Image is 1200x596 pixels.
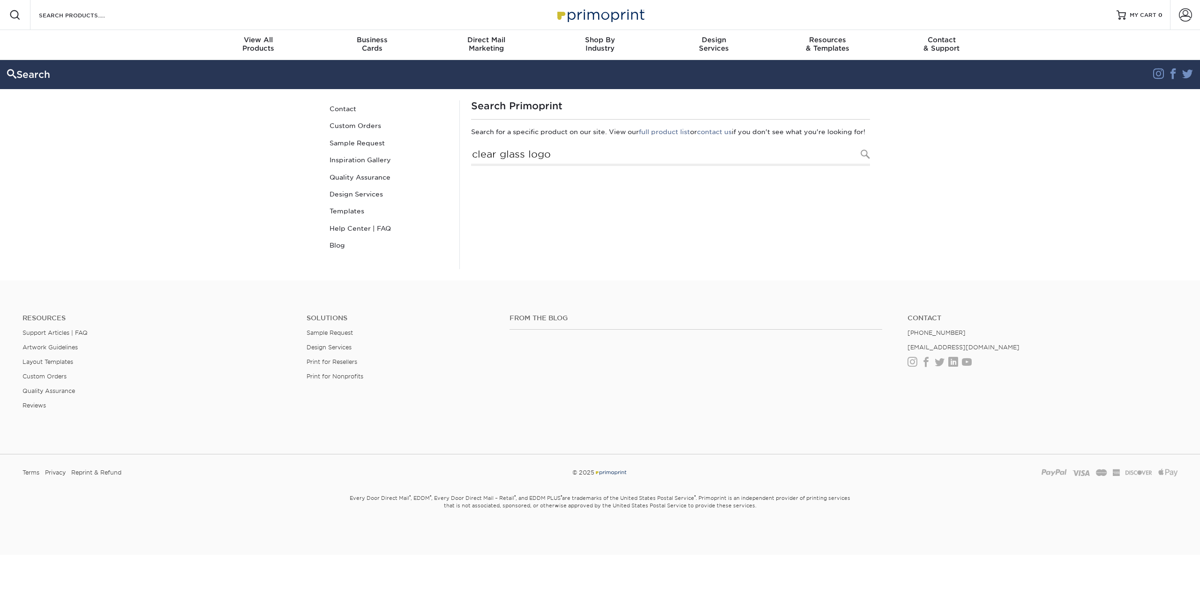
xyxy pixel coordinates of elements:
sup: ® [561,494,562,499]
span: Resources [771,36,885,44]
a: Design Services [307,344,352,351]
p: Search for a specific product on our site. View our or if you don't see what you're looking for! [471,127,870,136]
a: View AllProducts [202,30,315,60]
a: Print for Resellers [307,358,357,365]
input: SEARCH PRODUCTS..... [38,9,129,21]
a: Design Services [326,186,452,203]
a: Help Center | FAQ [326,220,452,237]
div: Marketing [429,36,543,53]
div: © 2025 [405,466,795,480]
span: Direct Mail [429,36,543,44]
div: Services [657,36,771,53]
a: Templates [326,203,452,219]
a: [PHONE_NUMBER] [907,329,966,336]
div: Products [202,36,315,53]
a: Custom Orders [22,373,67,380]
span: Business [315,36,429,44]
a: Reviews [22,402,46,409]
span: Shop By [543,36,657,44]
a: Custom Orders [326,117,452,134]
a: Artwork Guidelines [22,344,78,351]
a: Resources& Templates [771,30,885,60]
a: DesignServices [657,30,771,60]
a: Layout Templates [22,358,73,365]
span: MY CART [1130,11,1156,19]
div: Cards [315,36,429,53]
span: 0 [1158,12,1162,18]
small: Every Door Direct Mail , EDDM , Every Door Direct Mail – Retail , and EDDM PLUS are trademarks of... [326,491,874,532]
img: Primoprint [594,469,627,476]
div: Industry [543,36,657,53]
input: Search Products... [471,144,870,166]
a: Print for Nonprofits [307,373,363,380]
div: & Support [885,36,998,53]
a: Blog [326,237,452,254]
a: [EMAIL_ADDRESS][DOMAIN_NAME] [907,344,1020,351]
a: contact us [697,128,732,136]
h4: Resources [22,314,292,322]
a: Direct MailMarketing [429,30,543,60]
div: & Templates [771,36,885,53]
a: Quality Assurance [22,387,75,394]
a: Support Articles | FAQ [22,329,88,336]
h4: Solutions [307,314,495,322]
sup: ® [694,494,696,499]
span: Contact [885,36,998,44]
a: Contact [326,100,452,117]
a: Reprint & Refund [71,466,121,480]
sup: ® [409,494,411,499]
a: Privacy [45,466,66,480]
h4: From the Blog [510,314,882,322]
sup: ® [514,494,516,499]
a: Inspiration Gallery [326,151,452,168]
a: Contact& Support [885,30,998,60]
span: View All [202,36,315,44]
a: Terms [22,466,39,480]
a: BusinessCards [315,30,429,60]
a: Quality Assurance [326,169,452,186]
img: Primoprint [553,5,647,25]
a: Sample Request [326,135,452,151]
sup: ® [430,494,431,499]
a: Shop ByIndustry [543,30,657,60]
a: full product list [639,128,690,136]
a: Sample Request [307,329,353,336]
h1: Search Primoprint [471,100,870,112]
a: Contact [907,314,1177,322]
span: Design [657,36,771,44]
